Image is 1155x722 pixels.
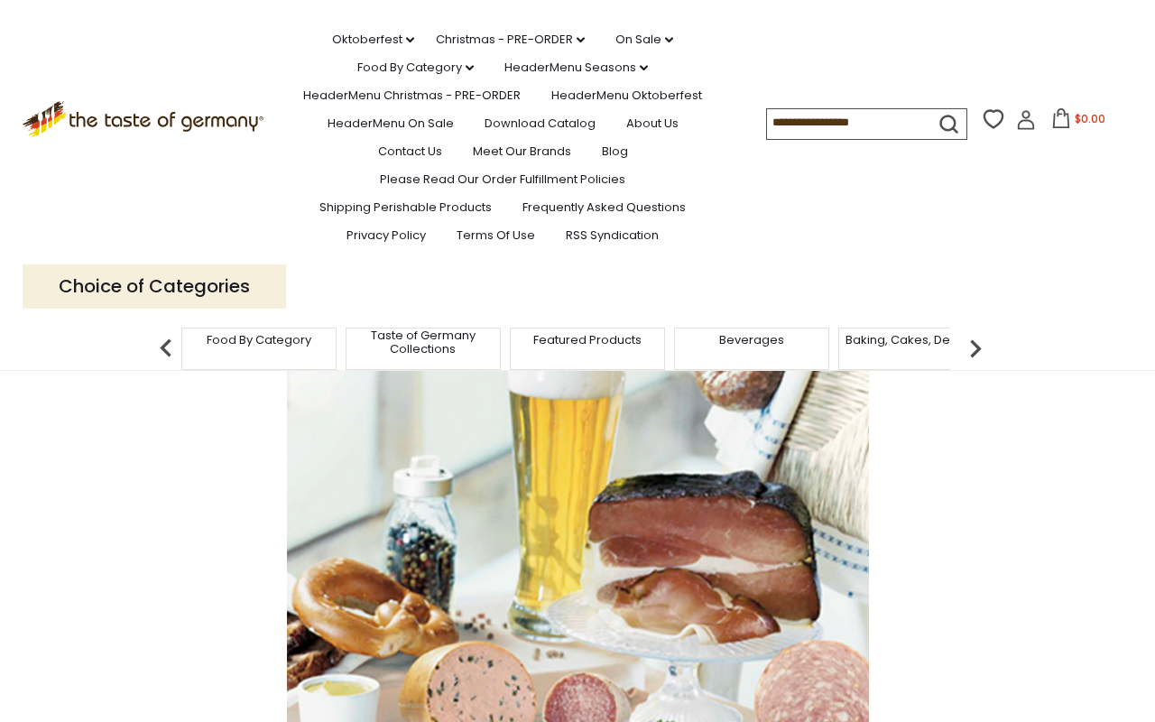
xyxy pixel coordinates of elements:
[485,114,596,134] a: Download Catalog
[436,30,585,50] a: Christmas - PRE-ORDER
[380,170,625,190] a: Please Read Our Order Fulfillment Policies
[719,333,784,347] a: Beverages
[148,330,184,366] img: previous arrow
[473,142,571,162] a: Meet Our Brands
[602,142,628,162] a: Blog
[566,226,659,245] a: RSS Syndication
[957,330,993,366] img: next arrow
[319,198,492,218] a: Shipping Perishable Products
[845,333,985,347] a: Baking, Cakes, Desserts
[551,86,702,106] a: HeaderMenu Oktoberfest
[504,58,648,78] a: HeaderMenu Seasons
[351,329,495,356] a: Taste of Germany Collections
[1075,111,1105,126] span: $0.00
[457,226,535,245] a: Terms of Use
[378,142,442,162] a: Contact Us
[626,114,679,134] a: About Us
[522,198,686,218] a: Frequently Asked Questions
[303,86,521,106] a: HeaderMenu Christmas - PRE-ORDER
[207,333,311,347] a: Food By Category
[615,30,673,50] a: On Sale
[328,114,454,134] a: HeaderMenu On Sale
[332,30,414,50] a: Oktoberfest
[1039,108,1116,135] button: $0.00
[357,58,474,78] a: Food By Category
[23,264,286,309] p: Choice of Categories
[346,226,426,245] a: Privacy Policy
[533,333,642,347] a: Featured Products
